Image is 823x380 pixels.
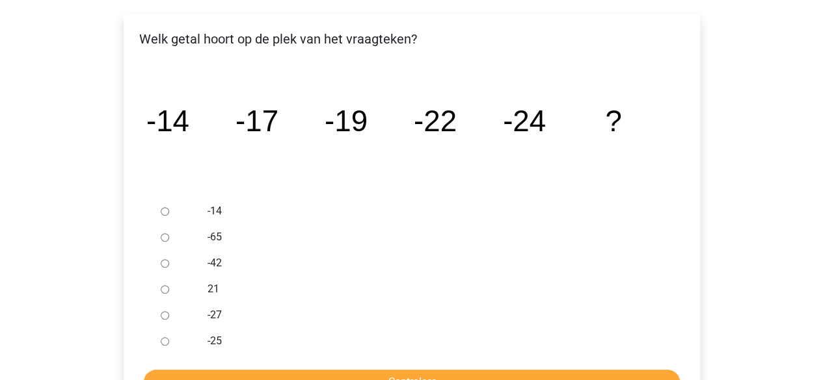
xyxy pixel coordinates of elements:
tspan: -14 [146,105,189,138]
label: -42 [208,255,658,271]
tspan: -17 [235,105,278,138]
label: 21 [208,281,658,297]
tspan: -22 [413,105,456,138]
label: -14 [208,203,658,219]
label: -25 [208,333,658,349]
p: Welk getal hoort op de plek van het vraagteken? [134,29,690,49]
label: -27 [208,307,658,323]
tspan: ? [605,105,621,138]
label: -65 [208,229,658,245]
tspan: -24 [502,105,545,138]
tspan: -19 [324,105,367,138]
